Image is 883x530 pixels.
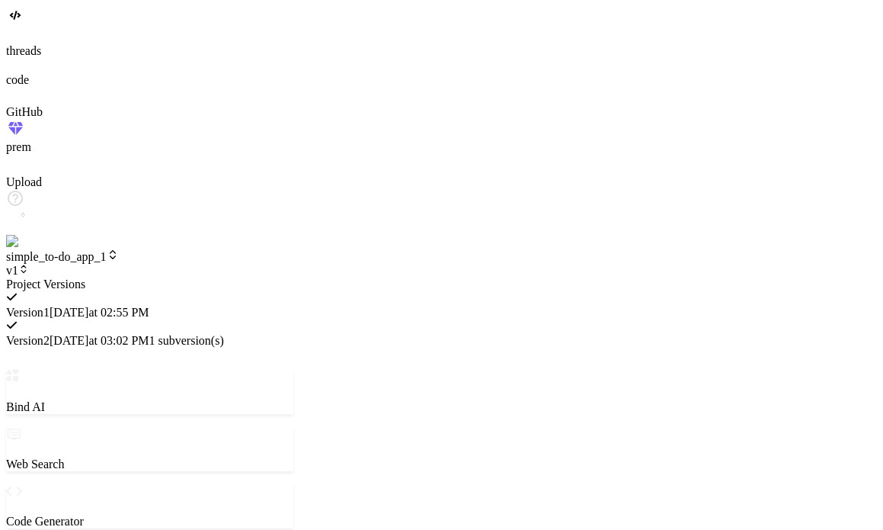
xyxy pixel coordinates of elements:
p: Web Search [6,458,293,471]
span: v1 [6,264,29,277]
span: simple_to-do_app_1 [6,250,119,263]
span: Version 2 [6,334,50,347]
img: settings [6,235,56,249]
p: Code Generator [6,515,293,528]
span: 1 subversion(s) [149,334,224,347]
label: threads [6,44,41,57]
label: GitHub [6,105,43,118]
label: prem [6,140,31,153]
div: Project Versions [6,278,293,291]
label: Upload [6,175,42,188]
span: Version 1 [6,306,50,319]
span: [DATE] at 02:55 PM [50,306,149,319]
span: [DATE] at 03:02 PM [50,334,149,347]
p: Bind AI [6,400,293,414]
label: code [6,73,29,86]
